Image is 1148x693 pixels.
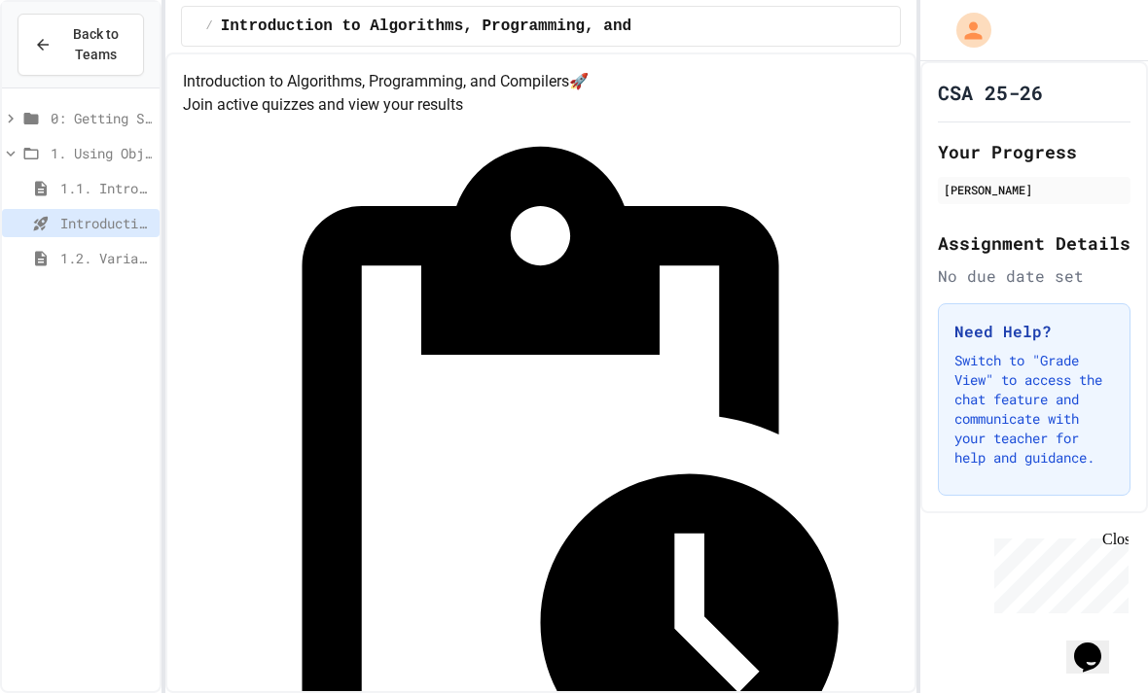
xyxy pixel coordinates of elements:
[183,93,898,117] p: Join active quizzes and view your results
[938,229,1130,257] h2: Assignment Details
[60,178,152,198] span: 1.1. Introduction to Algorithms, Programming, and Compilers
[938,138,1130,165] h2: Your Progress
[954,320,1114,343] h3: Need Help?
[205,18,212,34] span: /
[18,14,144,76] button: Back to Teams
[51,108,152,128] span: 0: Getting Started
[1066,615,1129,674] iframe: chat widget
[51,143,152,163] span: 1. Using Objects and Methods
[938,264,1130,288] div: No due date set
[987,531,1129,613] iframe: chat widget
[183,70,898,93] h4: Introduction to Algorithms, Programming, and Compilers 🚀
[221,15,725,38] span: Introduction to Algorithms, Programming, and Compilers
[954,351,1114,468] p: Switch to "Grade View" to access the chat feature and communicate with your teacher for help and ...
[938,79,1043,106] h1: CSA 25-26
[8,8,134,123] div: Chat with us now!Close
[944,181,1125,198] div: [PERSON_NAME]
[63,24,127,65] span: Back to Teams
[60,248,152,268] span: 1.2. Variables and Data Types
[60,213,152,233] span: Introduction to Algorithms, Programming, and Compilers
[936,8,996,52] div: My Account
